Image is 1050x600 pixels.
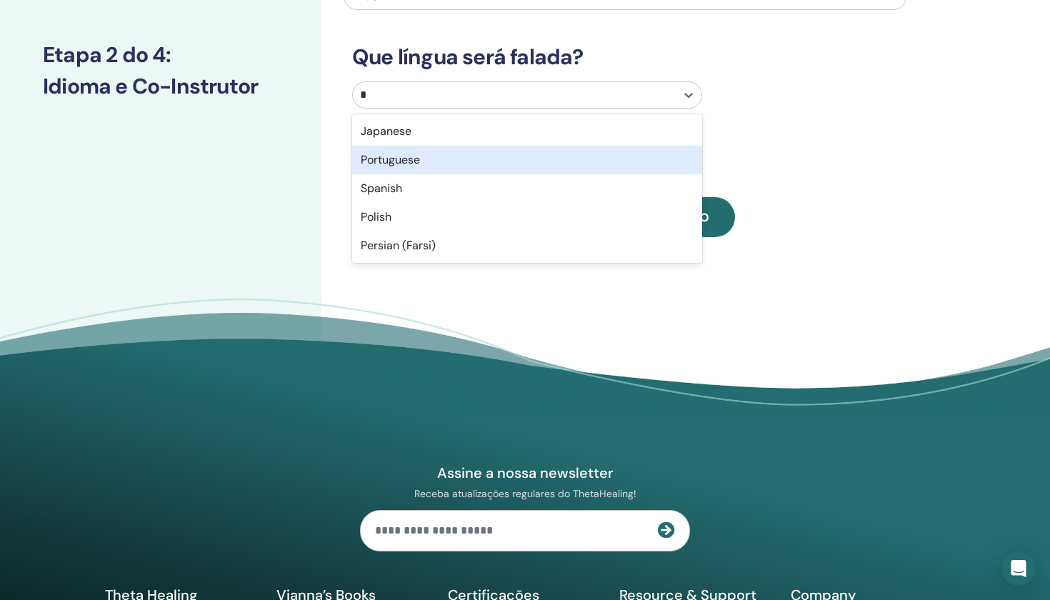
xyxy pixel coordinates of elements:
[352,146,702,174] div: Portuguese
[360,464,690,482] h4: Assine a nossa newsletter
[352,203,702,231] div: Polish
[360,487,690,500] p: Receba atualizações regulares do ThetaHealing!
[352,231,702,260] div: Persian (Farsi)
[352,174,702,203] div: Spanish
[43,42,279,68] h3: Etapa 2 do 4 :
[43,74,279,99] h3: Idioma e Co-Instrutor
[352,117,702,146] div: Japanese
[344,44,906,70] h3: Que língua será falada?
[1001,551,1036,586] div: Open Intercom Messenger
